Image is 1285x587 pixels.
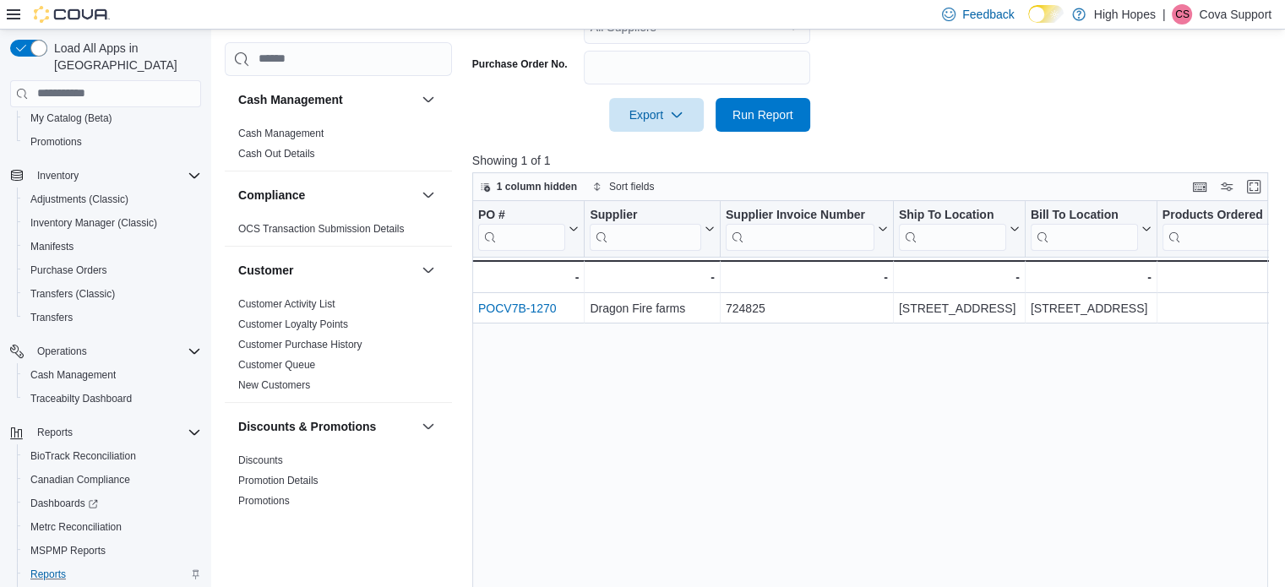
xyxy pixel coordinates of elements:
[3,164,208,188] button: Inventory
[609,180,654,193] span: Sort fields
[24,365,123,385] a: Cash Management
[24,517,201,537] span: Metrc Reconciliation
[238,454,283,466] a: Discounts
[30,544,106,557] span: MSPMP Reports
[30,497,98,510] span: Dashboards
[238,494,290,508] span: Promotions
[590,207,715,250] button: Supplier
[17,211,208,235] button: Inventory Manager (Classic)
[726,207,874,250] div: Supplier Invoice Number
[24,236,201,257] span: Manifests
[30,422,79,443] button: Reports
[17,468,208,492] button: Canadian Compliance
[473,177,584,197] button: 1 column hidden
[24,541,112,561] a: MSPMP Reports
[478,207,565,223] div: PO #
[30,111,112,125] span: My Catalog (Beta)
[24,517,128,537] a: Metrc Reconciliation
[590,207,701,223] div: Supplier
[17,363,208,387] button: Cash Management
[24,365,201,385] span: Cash Management
[37,426,73,439] span: Reports
[17,306,208,329] button: Transfers
[17,106,208,130] button: My Catalog (Beta)
[1162,207,1272,250] div: Products Ordered
[238,91,415,108] button: Cash Management
[30,311,73,324] span: Transfers
[24,260,201,280] span: Purchase Orders
[238,262,293,279] h3: Customer
[497,180,577,193] span: 1 column hidden
[418,416,438,437] button: Discounts & Promotions
[30,341,94,361] button: Operations
[17,444,208,468] button: BioTrack Reconciliation
[47,40,201,73] span: Load All Apps in [GEOGRAPHIC_DATA]
[899,267,1020,287] div: -
[418,260,438,280] button: Customer
[238,128,324,139] a: Cash Management
[899,207,1006,223] div: Ship To Location
[238,222,405,236] span: OCS Transaction Submission Details
[24,307,79,328] a: Transfers
[238,474,319,487] span: Promotion Details
[238,187,305,204] h3: Compliance
[478,207,579,250] button: PO #
[732,106,793,123] span: Run Report
[24,493,105,514] a: Dashboards
[17,130,208,154] button: Promotions
[24,132,201,152] span: Promotions
[238,223,405,235] a: OCS Transaction Submission Details
[478,302,557,315] a: POCV7B-1270
[238,358,315,372] span: Customer Queue
[1162,207,1272,223] div: Products Ordered
[24,108,119,128] a: My Catalog (Beta)
[17,515,208,539] button: Metrc Reconciliation
[238,318,348,331] span: Customer Loyalty Points
[238,262,415,279] button: Customer
[238,378,310,392] span: New Customers
[1031,207,1138,250] div: Bill To Location
[24,284,122,304] a: Transfers (Classic)
[30,193,128,206] span: Adjustments (Classic)
[24,470,201,490] span: Canadian Compliance
[30,368,116,382] span: Cash Management
[37,345,87,358] span: Operations
[1031,207,1152,250] button: Bill To Location
[590,207,701,250] div: Supplier
[24,213,164,233] a: Inventory Manager (Classic)
[726,298,888,318] div: 724825
[1162,4,1166,24] p: |
[24,564,73,584] a: Reports
[238,298,335,310] a: Customer Activity List
[238,475,319,486] a: Promotion Details
[17,282,208,306] button: Transfers (Classic)
[238,454,283,467] span: Discounts
[24,541,201,561] span: MSPMP Reports
[24,284,201,304] span: Transfers (Classic)
[30,449,136,463] span: BioTrack Reconciliation
[590,298,715,318] div: Dragon Fire farms
[24,236,80,257] a: Manifests
[716,98,810,132] button: Run Report
[1031,267,1152,287] div: -
[24,446,143,466] a: BioTrack Reconciliation
[24,493,201,514] span: Dashboards
[24,564,201,584] span: Reports
[472,57,568,71] label: Purchase Order No.
[30,287,115,301] span: Transfers (Classic)
[24,446,201,466] span: BioTrack Reconciliation
[418,90,438,110] button: Cash Management
[30,473,130,486] span: Canadian Compliance
[1217,177,1237,197] button: Display options
[1031,298,1152,318] div: [STREET_ADDRESS]
[17,563,208,586] button: Reports
[225,219,452,246] div: Compliance
[3,421,208,444] button: Reports
[238,187,415,204] button: Compliance
[30,216,157,230] span: Inventory Manager (Classic)
[1244,177,1264,197] button: Enter fullscreen
[238,91,343,108] h3: Cash Management
[1172,4,1192,24] div: Cova Support
[24,108,201,128] span: My Catalog (Beta)
[30,568,66,581] span: Reports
